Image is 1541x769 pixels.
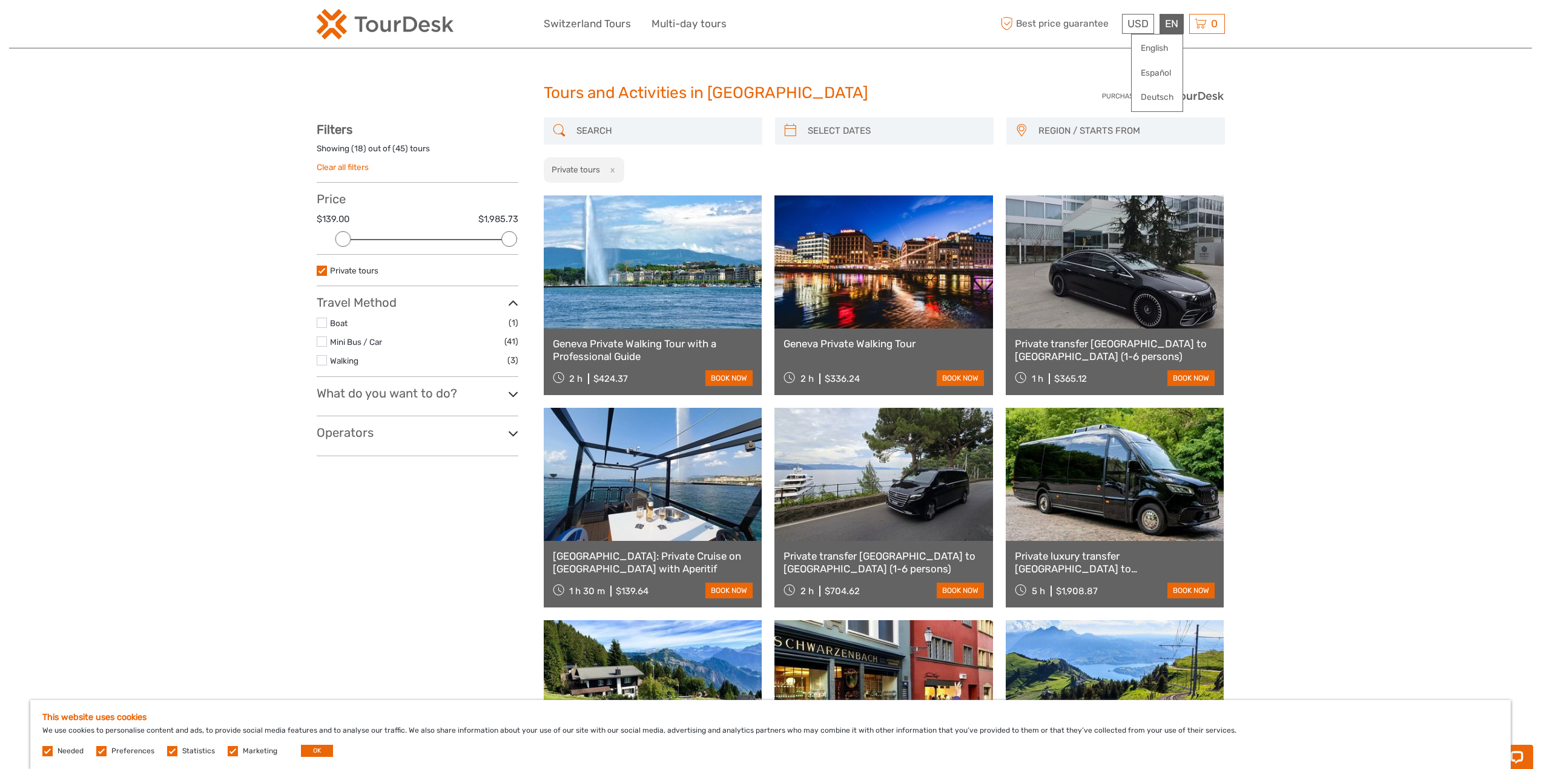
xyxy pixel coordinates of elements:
a: Boat [330,318,348,328]
p: Chat now [17,21,137,31]
span: 2 h [569,373,582,384]
img: PurchaseViaTourDesk.png [1101,88,1224,103]
a: Español [1132,62,1183,84]
span: Best price guarantee [998,14,1119,34]
a: Multi-day tours [652,15,727,33]
a: book now [705,583,753,598]
a: Mini Bus / Car [330,337,382,347]
span: 2 h [800,373,814,384]
a: book now [937,370,984,386]
label: Needed [58,746,84,756]
a: book now [937,583,984,598]
label: 18 [354,143,363,154]
label: Statistics [182,746,215,756]
div: $424.37 [593,373,628,384]
h3: What do you want to do? [317,386,518,401]
a: book now [705,370,753,386]
button: Open LiveChat chat widget [139,19,154,33]
div: EN [1160,14,1184,34]
button: REGION / STARTS FROM [1033,121,1219,141]
a: [GEOGRAPHIC_DATA]: Private Cruise on [GEOGRAPHIC_DATA] with Aperitif [553,550,753,575]
a: Deutsch [1132,87,1183,108]
a: Clear all filters [317,162,369,172]
div: We use cookies to personalise content and ads, to provide social media features and to analyse ou... [30,700,1511,769]
span: 0 [1209,18,1219,30]
a: book now [1167,583,1215,598]
label: 45 [395,143,405,154]
a: book now [1167,370,1215,386]
a: Geneva Private Walking Tour [784,338,984,350]
div: $704.62 [825,586,860,597]
label: Preferences [111,746,154,756]
h5: This website uses cookies [42,712,1499,722]
h3: Travel Method [317,295,518,310]
div: $1,908.87 [1056,586,1098,597]
input: SELECT DATES [803,120,988,142]
div: $336.24 [825,373,860,384]
input: SEARCH [572,120,756,142]
span: 2 h [800,586,814,597]
h2: Private tours [552,165,600,174]
span: 1 h 30 m [569,586,605,597]
span: USD [1127,18,1149,30]
strong: Filters [317,122,352,137]
a: Walking [330,356,358,365]
a: Private transfer [GEOGRAPHIC_DATA] to [GEOGRAPHIC_DATA] (1-6 persons) [784,550,984,575]
h1: Tours and Activities in [GEOGRAPHIC_DATA] [544,83,998,103]
span: 5 h [1032,586,1045,597]
h3: Price [317,192,518,206]
div: $139.64 [616,586,648,597]
div: Showing ( ) out of ( ) tours [317,143,518,162]
label: Marketing [243,746,277,756]
span: (41) [504,335,518,349]
a: English [1132,38,1183,59]
label: $139.00 [317,213,349,226]
img: 2254-3441b4b5-4e5f-4d00-b396-31f1d84a6ebf_logo_small.png [317,9,454,39]
a: Switzerland Tours [544,15,631,33]
span: (1) [509,316,518,330]
button: OK [301,745,333,757]
span: 1 h [1032,373,1043,384]
a: Private luxury transfer [GEOGRAPHIC_DATA] to [GEOGRAPHIC_DATA] (1-6 persons) [1015,550,1215,575]
label: $1,985.73 [478,213,518,226]
a: Private transfer [GEOGRAPHIC_DATA] to [GEOGRAPHIC_DATA] (1-6 persons) [1015,338,1215,362]
span: (3) [507,353,518,367]
h3: Operators [317,425,518,440]
button: x [602,163,618,176]
a: Geneva Private Walking Tour with a Professional Guide [553,338,753,362]
a: Private tours [330,266,378,275]
div: $365.12 [1054,373,1087,384]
